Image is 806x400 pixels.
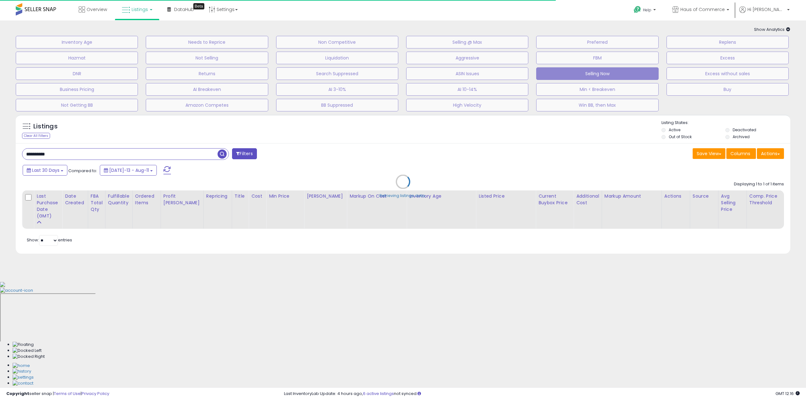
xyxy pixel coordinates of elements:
[132,6,148,13] span: Listings
[276,52,398,64] button: Liquidation
[276,36,398,48] button: Non Competitive
[16,83,138,96] button: Business Pricing
[680,6,725,13] span: Haus of Commerce
[643,7,651,13] span: Help
[276,83,398,96] button: AI 3-10%
[406,83,528,96] button: AI 10-14%
[16,36,138,48] button: Inventory Age
[406,99,528,111] button: High Velocity
[87,6,107,13] span: Overview
[667,83,789,96] button: Buy
[193,3,204,9] div: Tooltip anchor
[754,26,790,32] span: Show Analytics
[536,67,658,80] button: Selling Now
[747,6,785,13] span: Hi [PERSON_NAME]
[667,67,789,80] button: Excess without sales
[406,36,528,48] button: Selling @ Max
[13,348,42,354] img: Docked Left
[536,52,658,64] button: FBM
[536,83,658,96] button: Min < Breakeven
[667,36,789,48] button: Replens
[13,354,45,360] img: Docked Right
[146,36,268,48] button: Needs to Reprice
[406,67,528,80] button: ASIN Issues
[174,6,194,13] span: DataHub
[406,52,528,64] button: Aggressive
[13,363,30,369] img: Home
[276,99,398,111] button: BB Suppressed
[629,1,662,20] a: Help
[13,369,31,375] img: History
[633,6,641,14] i: Get Help
[16,99,138,111] button: Not Getting BB
[146,52,268,64] button: Not Selling
[146,83,268,96] button: AI Breakeven
[146,99,268,111] button: Amazon Competes
[16,67,138,80] button: DNR
[16,52,138,64] button: Hazmat
[13,375,34,380] img: Settings
[276,67,398,80] button: Search Suppressed
[13,380,33,386] img: Contact
[536,99,658,111] button: Win BB, then Max
[667,52,789,64] button: Excess
[536,36,658,48] button: Preferred
[379,193,427,198] div: Retrieving listings data..
[13,342,34,348] img: Floating
[739,6,790,20] a: Hi [PERSON_NAME]
[146,67,268,80] button: Returns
